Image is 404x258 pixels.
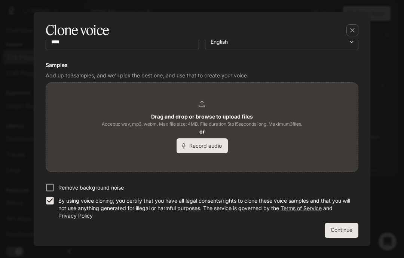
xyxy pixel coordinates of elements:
[177,138,228,153] button: Record audio
[211,38,346,46] div: English
[205,38,358,46] div: English
[46,61,358,69] h6: Samples
[58,212,93,219] a: Privacy Policy
[325,223,358,238] button: Continue
[58,197,352,219] p: By using voice cloning, you certify that you have all legal consents/rights to clone these voice ...
[281,205,322,211] a: Terms of Service
[58,184,124,191] p: Remove background noise
[102,120,302,128] span: Accepts: wav, mp3, webm. Max file size: 4MB. File duration 5 to 15 seconds long. Maximum 3 files.
[151,113,253,120] b: Drag and drop or browse to upload files
[46,72,358,79] p: Add up to 3 samples, and we'll pick the best one, and use that to create your voice
[199,128,205,135] b: or
[46,21,109,40] h5: Clone voice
